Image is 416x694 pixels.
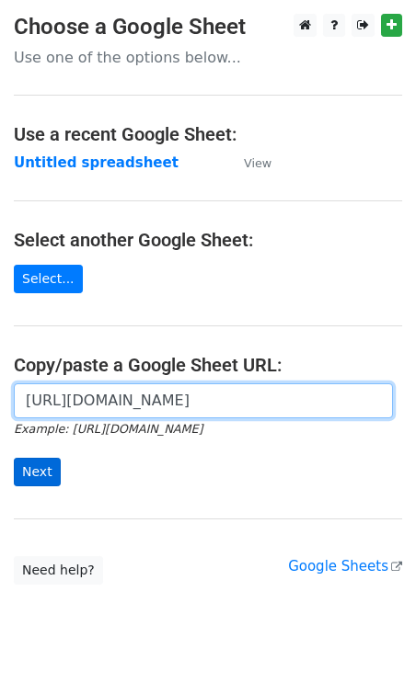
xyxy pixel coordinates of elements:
a: Select... [14,265,83,293]
h4: Select another Google Sheet: [14,229,402,251]
p: Use one of the options below... [14,48,402,67]
h4: Use a recent Google Sheet: [14,123,402,145]
h3: Choose a Google Sheet [14,14,402,40]
small: View [244,156,272,170]
input: Paste your Google Sheet URL here [14,383,393,418]
a: Google Sheets [288,558,402,575]
a: Need help? [14,556,103,585]
input: Next [14,458,61,486]
small: Example: [URL][DOMAIN_NAME] [14,422,202,436]
a: View [225,154,272,171]
iframe: Chat Widget [324,606,416,694]
h4: Copy/paste a Google Sheet URL: [14,354,402,376]
a: Untitled spreadsheet [14,154,179,171]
